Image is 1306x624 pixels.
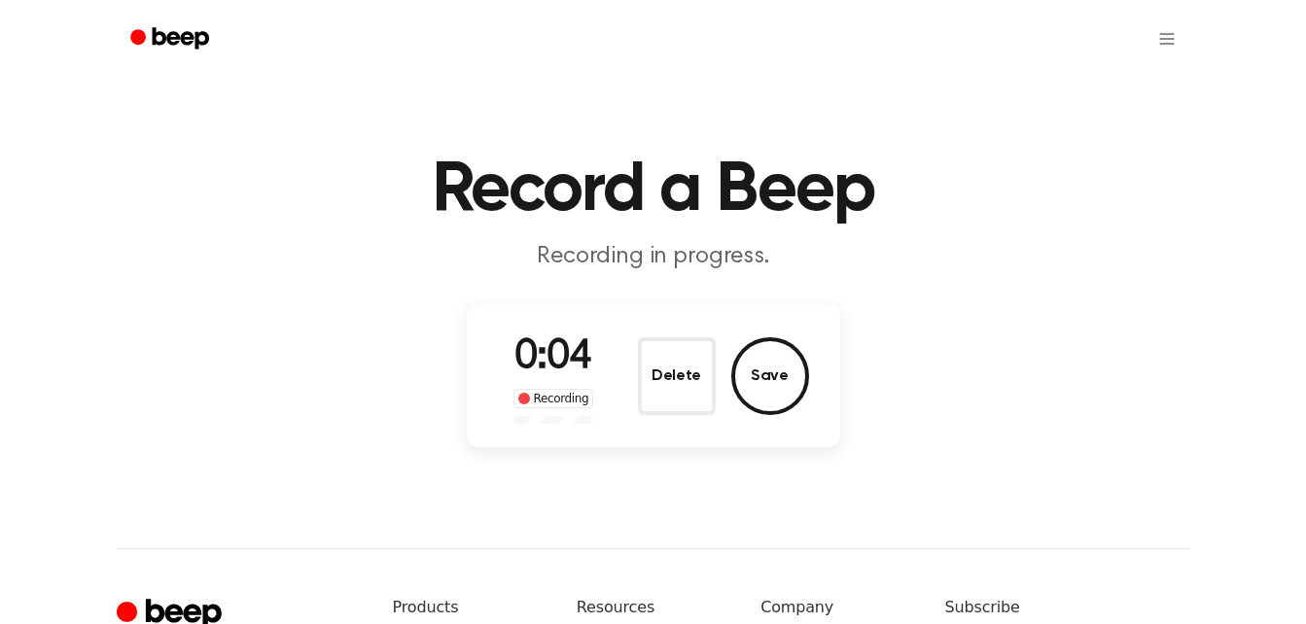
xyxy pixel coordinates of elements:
[638,337,716,415] button: Delete Audio Record
[760,596,913,619] h6: Company
[117,20,227,58] a: Beep
[513,389,594,408] div: Recording
[1144,16,1190,62] button: Open menu
[577,596,729,619] h6: Resources
[393,596,546,619] h6: Products
[156,156,1151,225] h1: Record a Beep
[731,337,809,415] button: Save Audio Record
[514,337,592,378] span: 0:04
[280,241,1027,273] p: Recording in progress.
[945,596,1190,619] h6: Subscribe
